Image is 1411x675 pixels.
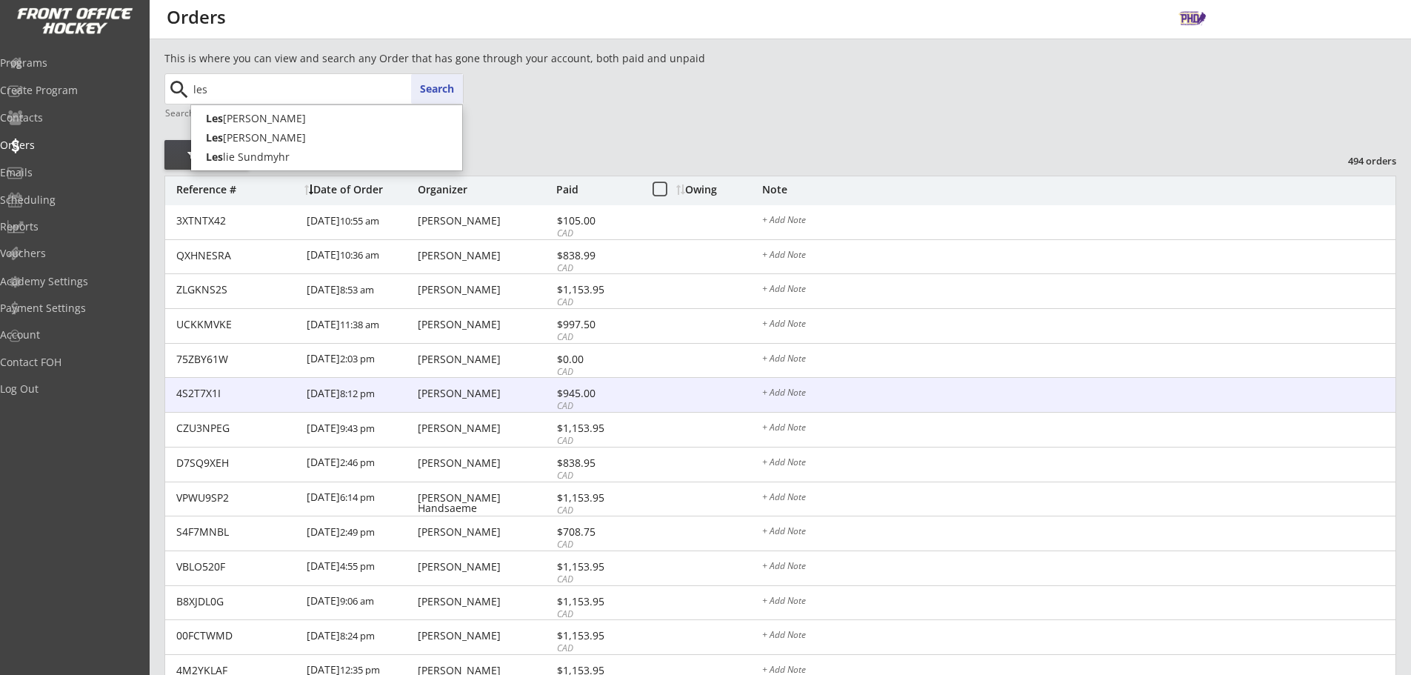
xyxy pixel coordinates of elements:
div: CAD [557,505,636,517]
div: + Add Note [762,388,1395,400]
div: [PERSON_NAME] [418,354,553,365]
div: [PERSON_NAME] [418,388,553,399]
div: [DATE] [307,344,414,377]
div: $945.00 [557,388,636,399]
div: CAD [557,262,636,275]
div: [PERSON_NAME] [418,319,553,330]
font: 10:55 am [340,214,379,227]
div: QXHNESRA [176,250,298,261]
div: $1,153.95 [557,493,636,503]
div: 494 orders [1319,154,1396,167]
div: [DATE] [307,448,414,481]
div: [DATE] [307,240,414,273]
div: [DATE] [307,551,414,585]
div: UCKKMVKE [176,319,298,330]
div: Filter [164,148,249,163]
font: 4:55 pm [340,559,375,573]
div: $105.00 [557,216,636,226]
div: Date of Order [304,184,414,195]
div: 3XTNTX42 [176,216,298,226]
div: 4S2T7X1I [176,388,298,399]
div: [DATE] [307,378,414,411]
div: + Add Note [762,216,1395,227]
div: [PERSON_NAME] [418,596,553,607]
div: S4F7MNBL [176,527,298,537]
font: 8:53 am [340,283,374,296]
div: $997.50 [557,319,636,330]
div: $0.00 [557,354,636,365]
div: CAD [557,539,636,551]
strong: Les [206,150,223,164]
div: CAD [557,400,636,413]
div: Reference # [176,184,297,195]
div: [PERSON_NAME] [418,458,553,468]
font: 10:36 am [340,248,379,262]
div: [DATE] [307,586,414,619]
font: 8:24 pm [340,629,375,642]
div: Paid [556,184,636,195]
div: + Add Note [762,493,1395,505]
div: Organizer [418,184,553,195]
strong: Les [206,111,223,125]
button: search [167,78,191,102]
div: [PERSON_NAME] [418,527,553,537]
div: $1,153.95 [557,631,636,641]
div: [PERSON_NAME] Handsaeme [418,493,553,513]
div: VBLO520F [176,562,298,572]
div: $1,153.95 [557,596,636,607]
div: CAD [557,470,636,482]
div: Note [762,184,1395,195]
div: CZU3NPEG [176,423,298,433]
input: Start typing name... [190,74,463,104]
div: + Add Note [762,458,1395,470]
div: Search by [165,108,207,118]
div: + Add Note [762,285,1395,296]
div: + Add Note [762,319,1395,331]
div: [PERSON_NAME] [418,250,553,261]
strong: Les [206,130,223,144]
p: [PERSON_NAME] [191,128,462,147]
div: + Add Note [762,562,1395,573]
div: [DATE] [307,482,414,516]
div: [DATE] [307,413,414,446]
div: ZLGKNS2S [176,285,298,295]
div: + Add Note [762,596,1395,608]
div: [PERSON_NAME] [418,631,553,641]
div: CAD [557,366,636,379]
div: [DATE] [307,620,414,654]
div: + Add Note [762,354,1395,366]
div: $838.99 [557,250,636,261]
div: VPWU9SP2 [176,493,298,503]
div: [DATE] [307,516,414,550]
div: [PERSON_NAME] [418,216,553,226]
p: [PERSON_NAME] [191,109,462,128]
div: [PERSON_NAME] [418,562,553,572]
font: 6:14 pm [340,491,375,504]
font: 2:03 pm [340,352,375,365]
div: CAD [557,573,636,586]
div: 00FCTWMD [176,631,298,641]
div: [DATE] [307,309,414,342]
font: 11:38 am [340,318,379,331]
div: [PERSON_NAME] [418,423,553,433]
div: D7SQ9XEH [176,458,298,468]
font: 2:46 pm [340,456,375,469]
div: CAD [557,296,636,309]
div: $1,153.95 [557,423,636,433]
div: $1,153.95 [557,285,636,295]
font: 8:12 pm [340,387,375,400]
div: + Add Note [762,631,1395,642]
div: + Add Note [762,423,1395,435]
div: This is where you can view and search any Order that has gone through your account, both paid and... [164,51,790,66]
div: [PERSON_NAME] [418,285,553,295]
div: CAD [557,331,636,344]
div: $708.75 [557,527,636,537]
div: B8XJDL0G [176,596,298,607]
div: CAD [557,642,636,655]
div: $838.95 [557,458,636,468]
div: CAD [557,435,636,448]
div: CAD [557,227,636,240]
div: + Add Note [762,250,1395,262]
div: + Add Note [762,527,1395,539]
div: [DATE] [307,274,414,307]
